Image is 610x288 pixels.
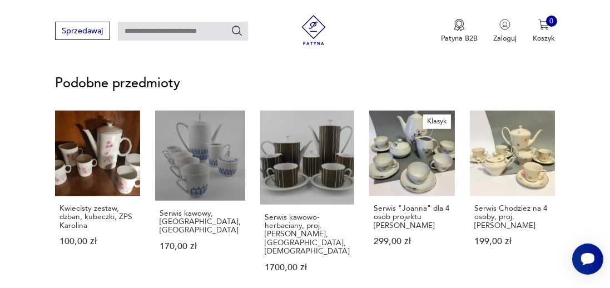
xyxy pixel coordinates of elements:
[441,33,478,43] p: Patyna B2B
[59,204,136,230] p: Kwiecisty zestaw, dzban, kubeczki, ZPS Karolina
[265,213,350,255] p: Serwis kawowo-herbaciany, proj. [PERSON_NAME], [GEOGRAPHIC_DATA], [DEMOGRAPHIC_DATA]
[499,19,510,30] img: Ikonka użytkownika
[493,33,517,43] p: Zaloguj
[55,22,110,40] button: Sprzedawaj
[474,204,551,230] p: Serwis Chodzież na 4 osoby, proj. [PERSON_NAME]
[160,242,241,251] p: 170,00 zł
[572,244,603,275] iframe: Smartsupp widget button
[454,19,465,31] img: Ikona medalu
[231,24,243,37] button: Szukaj
[441,19,478,43] button: Patyna B2B
[441,19,478,43] a: Ikona medaluPatyna B2B
[55,28,110,35] a: Sprzedawaj
[546,16,557,27] div: 0
[533,19,555,43] button: 0Koszyk
[59,237,136,246] p: 100,00 zł
[374,237,450,246] p: 299,00 zł
[493,19,517,43] button: Zaloguj
[160,209,241,235] p: Serwis kawowy, [GEOGRAPHIC_DATA], [GEOGRAPHIC_DATA]
[533,33,555,43] p: Koszyk
[265,264,350,272] p: 1700,00 zł
[538,19,549,30] img: Ikona koszyka
[374,204,450,230] p: Serwis "Joanna" dla 4 osób projektu [PERSON_NAME]
[474,237,551,246] p: 199,00 zł
[295,15,333,45] img: Patyna - sklep z meblami i dekoracjami vintage
[55,78,556,90] p: Podobne przedmioty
